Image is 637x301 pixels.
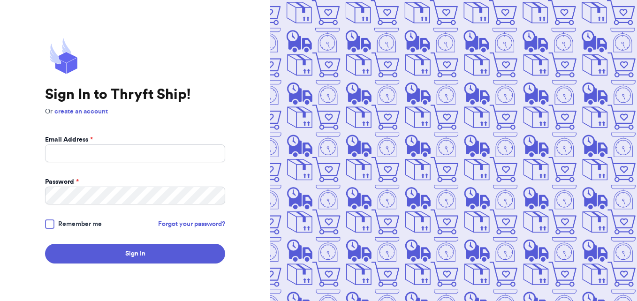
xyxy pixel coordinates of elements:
[45,177,79,187] label: Password
[58,219,102,229] span: Remember me
[45,135,93,144] label: Email Address
[45,244,225,263] button: Sign In
[45,86,225,103] h1: Sign In to Thryft Ship!
[158,219,225,229] a: Forgot your password?
[45,107,225,116] p: Or
[54,108,108,115] a: create an account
